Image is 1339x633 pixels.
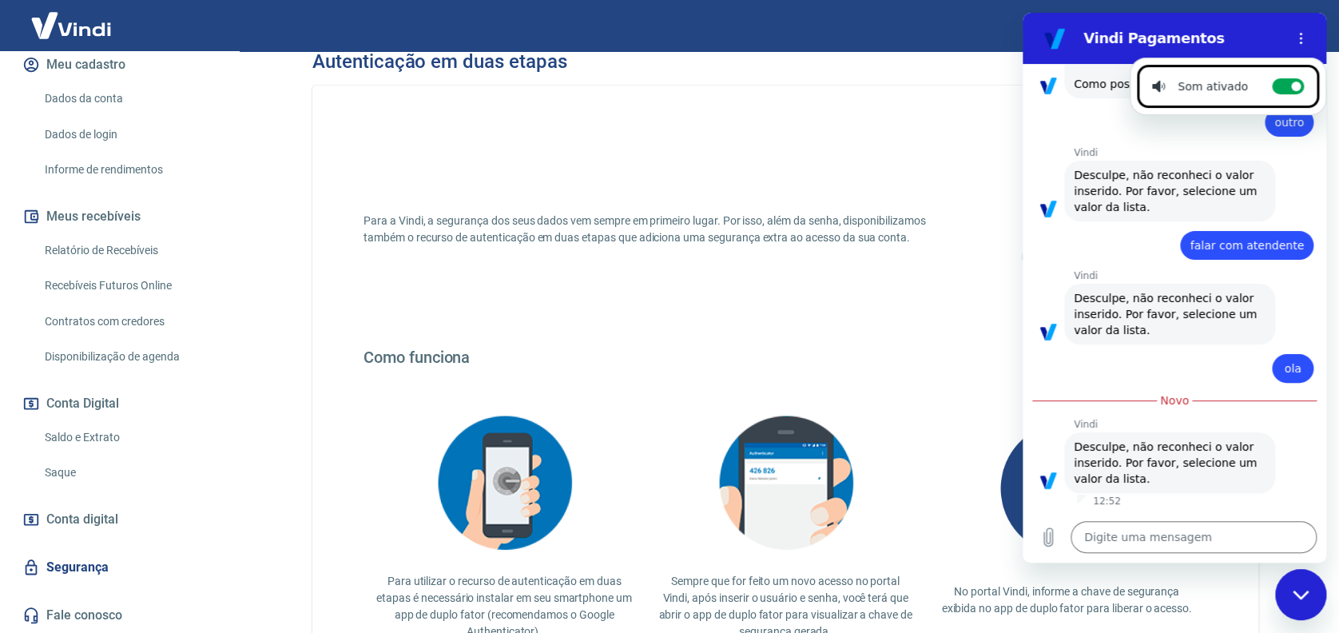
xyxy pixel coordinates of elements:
[19,598,220,633] a: Fale conosco
[19,199,220,234] button: Meus recebíveis
[19,386,220,421] button: Conta Digital
[38,421,220,454] a: Saldo e Extrato
[38,82,220,115] a: Dados da conta
[705,405,865,560] img: explication-mfa3.c449ef126faf1c3e3bb9.png
[38,340,220,373] a: Disponibilização de agenda
[1275,569,1326,620] iframe: Botão para abrir a janela de mensagens, conversa em andamento
[38,118,220,151] a: Dados de login
[996,149,1156,309] img: explication-mfa1.88a31355a892c34851cc.png
[46,508,118,531] span: Conta digital
[1023,13,1326,563] iframe: Janela de mensagens
[38,153,220,186] a: Informe de rendimentos
[939,583,1194,617] p: No portal Vindi, informe a chave de segurança exibida no app de duplo fator para liberar o acesso.
[38,305,220,338] a: Contratos com credores
[364,213,945,246] p: Para a Vindi, a segurança dos seus dados vem sempre em primeiro lugar. Por isso, além da senha, d...
[19,47,220,82] button: Meu cadastro
[38,456,220,489] a: Saque
[424,405,584,560] img: explication-mfa2.908d58f25590a47144d3.png
[19,550,220,585] a: Segurança
[364,348,1207,367] h4: Como funciona
[312,50,566,73] h3: Autenticação em duas etapas
[38,269,220,302] a: Recebíveis Futuros Online
[987,405,1146,571] img: AUbNX1O5CQAAAABJRU5ErkJggg==
[19,1,123,50] img: Vindi
[19,502,220,537] a: Conta digital
[38,234,220,267] a: Relatório de Recebíveis
[1262,11,1320,41] button: Sair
